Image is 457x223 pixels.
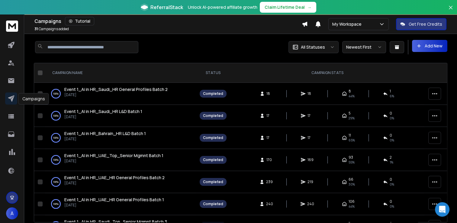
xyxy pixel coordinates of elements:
span: 239 [266,179,273,184]
span: 0 % [390,204,394,209]
div: Completed [203,113,223,118]
span: Event 1_AI in HR_UAE_HR General Profiles Batch 2 [64,175,165,180]
td: 100%Event 1_AI in HR_UAE_HR General Profiles Batch 2[DATE] [45,171,196,193]
span: 18 [307,91,314,96]
span: 0 % [390,138,394,143]
p: [DATE] [64,92,168,97]
a: Event 1_AI in HR_UAE_Top_Senior Mgmnt Batch 1 [64,153,163,159]
td: 100%Event 1_Ai in HR_Saudi_HR General Profiles Batch 2[DATE] [45,83,196,105]
span: 31 [34,26,38,31]
span: ReferralStack [150,4,183,11]
p: All Statuses [301,44,325,50]
p: [DATE] [64,137,146,141]
span: 170 [266,157,272,162]
a: Event 1_AI in HR_UAE_HR General Profiles Batch 1 [64,197,164,203]
span: Event 1_Ai in HR_Bahrain_HR L&D Batch 1 [64,131,146,136]
p: Get Free Credits [409,21,442,27]
span: 0 [390,133,392,138]
span: 0 [390,111,392,116]
div: Completed [203,157,223,162]
span: 55 % [349,160,355,165]
button: Claim Lifetime Deal→ [260,2,316,13]
th: CAMPAIGN NAME [45,63,196,83]
span: 169 [307,157,314,162]
span: 8 [349,89,351,94]
span: 5 [349,111,351,116]
span: 17 [266,113,272,118]
span: 18 [266,91,272,96]
div: Campaigns [34,17,302,25]
span: 11 [349,133,351,138]
a: Event 1_AI in HR_Saudi_HR L&D Batch 1 [64,108,142,115]
span: 66 [349,177,353,182]
button: Tutorial [65,17,94,25]
p: [DATE] [64,159,163,163]
span: 17 [266,135,272,140]
span: 44 % [349,204,355,209]
p: 100 % [53,157,59,163]
th: STATUS [196,63,230,83]
span: 30 % [349,182,355,187]
button: Close banner [447,4,455,18]
span: Event 1_AI in HR_UAE_Top_Senior Mgmnt Batch 1 [64,153,163,158]
span: 2 [390,155,392,160]
button: A [6,207,18,219]
th: CAMPAIGN STATS [230,63,425,83]
span: 17 [307,113,314,118]
p: Unlock AI-powered affiliate growth [188,4,257,10]
p: [DATE] [64,181,165,186]
span: → [307,4,311,10]
span: 240 [266,202,273,206]
span: 219 [307,179,314,184]
div: Completed [203,179,223,184]
p: 100 % [53,113,59,119]
button: Newest First [342,41,386,53]
span: 1 [390,89,391,94]
span: 0 % [390,116,394,121]
p: [DATE] [64,203,164,208]
span: Event 1_AI in HR_UAE_HR General Profiles Batch 1 [64,197,164,202]
button: Add New [412,40,447,52]
td: 100%Event 1_AI in HR_Saudi_HR L&D Batch 1[DATE] [45,105,196,127]
span: 1 % [390,160,393,165]
span: 0 [390,177,392,182]
p: 100 % [53,91,59,97]
p: 100 % [53,135,59,141]
span: 93 [349,155,353,160]
div: Completed [203,202,223,206]
td: 100%Event 1_Ai in HR_Bahrain_HR L&D Batch 1[DATE] [45,127,196,149]
span: 0 % [390,182,394,187]
a: Event 1_Ai in HR_Bahrain_HR L&D Batch 1 [64,131,146,137]
span: 17 [307,135,314,140]
div: Campaigns [18,93,49,105]
p: [DATE] [64,115,142,119]
button: Get Free Credits [396,18,446,30]
span: 65 % [349,138,355,143]
span: 6 % [390,94,394,99]
p: Campaigns added [34,27,69,31]
a: Event 1_AI in HR_UAE_HR General Profiles Batch 2 [64,175,165,181]
div: Completed [203,91,223,96]
span: 0 [390,199,392,204]
p: My Workspace [332,21,364,27]
span: 29 % [349,116,355,121]
span: 44 % [349,94,355,99]
span: 240 [307,202,314,206]
span: 106 [349,199,355,204]
td: 100%Event 1_AI in HR_UAE_HR General Profiles Batch 1[DATE] [45,193,196,215]
div: Completed [203,135,223,140]
div: Open Intercom Messenger [435,202,449,217]
td: 100%Event 1_AI in HR_UAE_Top_Senior Mgmnt Batch 1[DATE] [45,149,196,171]
p: 100 % [53,201,59,207]
p: 100 % [53,179,59,185]
a: Event 1_Ai in HR_Saudi_HR General Profiles Batch 2 [64,86,168,92]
